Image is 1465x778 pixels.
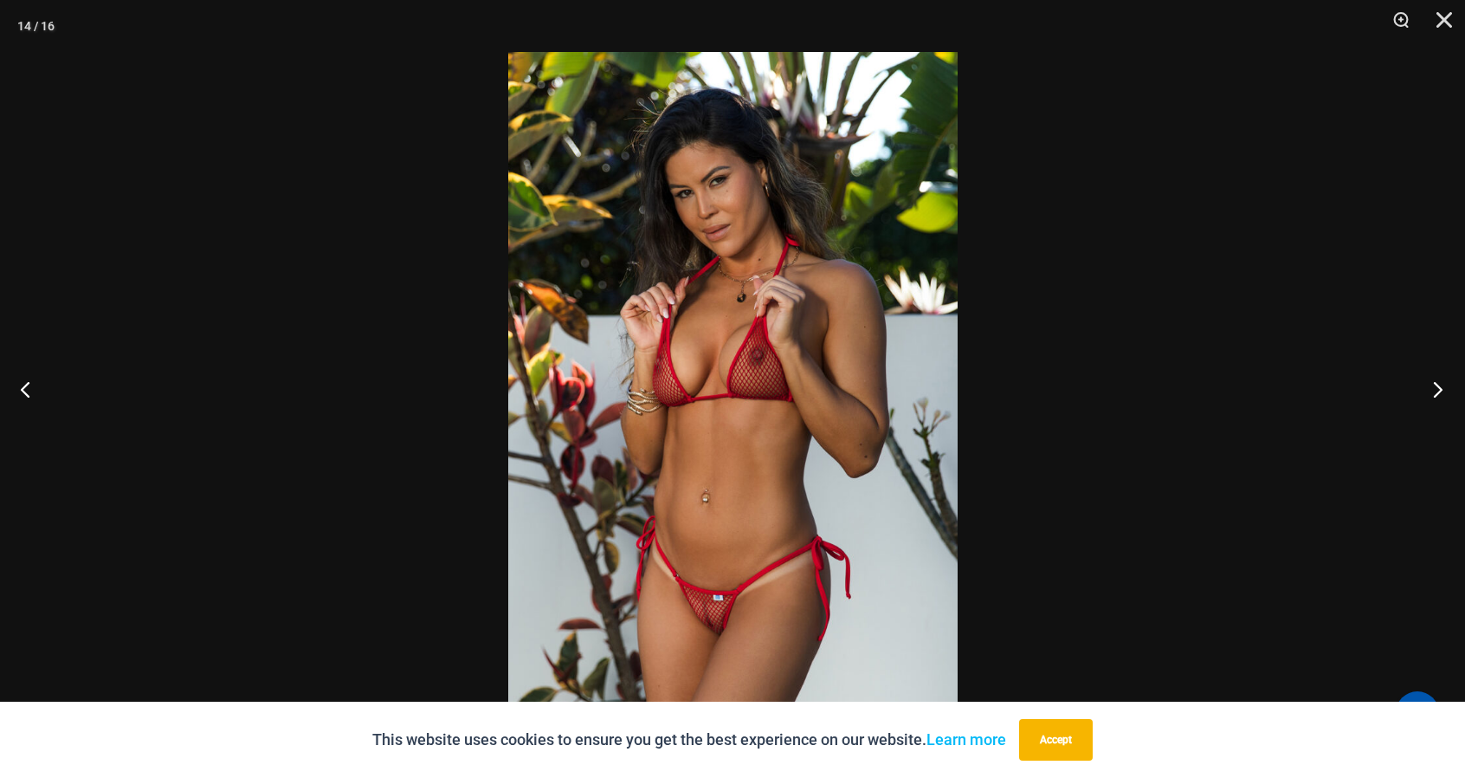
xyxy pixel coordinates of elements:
[926,730,1006,749] a: Learn more
[1400,346,1465,432] button: Next
[1019,719,1093,761] button: Accept
[372,727,1006,753] p: This website uses cookies to ensure you get the best experience on our website.
[508,52,958,726] img: Summer Storm Red 312 Tri Top 449 Thong 02
[17,13,55,39] div: 14 / 16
